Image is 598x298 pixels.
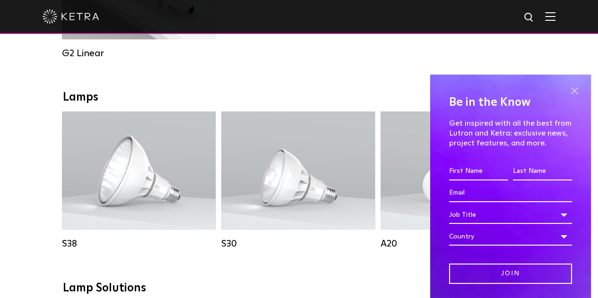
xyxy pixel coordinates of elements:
[449,119,572,148] p: Get inspired with all the best from Lutron and Ketra: exclusive news, project features, and more.
[449,264,572,284] input: Join
[63,91,536,104] div: Lamps
[449,94,572,111] h4: Be in the Know
[545,12,555,21] img: Hamburger%20Nav.svg
[381,238,534,249] div: A20
[523,12,535,24] img: search icon
[381,111,534,249] a: A20 Lumen Output:600 / 800Colors:White / BlackBase Type:E26 Edison Base / GU24Beam Angles:Omni-Di...
[449,162,508,180] input: First Name
[221,238,375,249] div: S30
[62,238,216,249] div: S38
[449,228,572,246] div: Country
[449,206,572,224] div: Job Title
[62,111,216,249] a: S38 Lumen Output:1100Colors:White / BlackBase Type:E26 Edison Base / GU24Beam Angles:10° / 25° / ...
[63,281,536,295] div: Lamp Solutions
[221,111,375,249] a: S30 Lumen Output:1100Colors:White / BlackBase Type:E26 Edison Base / GU24Beam Angles:15° / 25° / ...
[449,184,572,202] input: Email
[513,162,572,180] input: Last Name
[62,48,216,59] div: G2 Linear
[43,9,99,24] img: ketra-logo-2019-white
